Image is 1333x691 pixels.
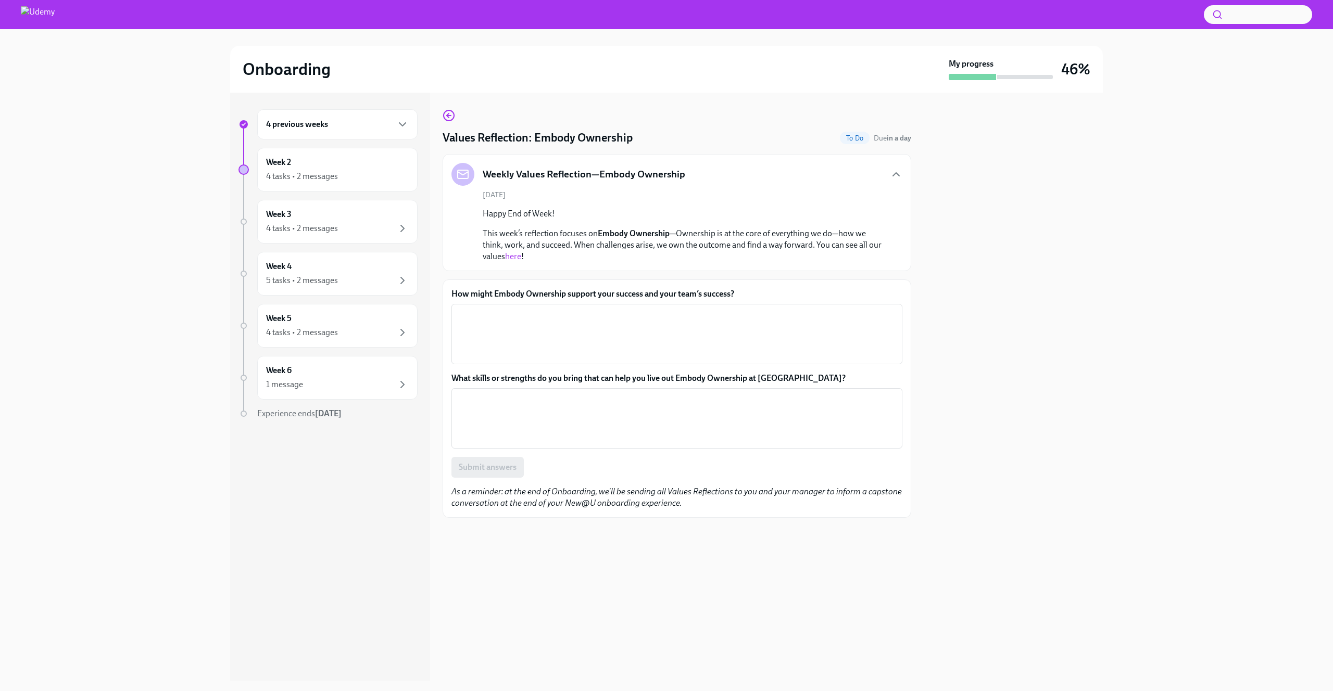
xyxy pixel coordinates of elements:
h6: Week 3 [266,209,292,220]
div: 4 tasks • 2 messages [266,223,338,234]
h2: Onboarding [243,59,331,80]
h6: Week 2 [266,157,291,168]
div: 5 tasks • 2 messages [266,275,338,286]
span: September 7th, 2025 10:00 [874,133,911,143]
a: Week 34 tasks • 2 messages [238,200,418,244]
a: Week 61 message [238,356,418,400]
p: This week’s reflection focuses on —Ownership is at the core of everything we do—how we think, wor... [483,228,886,262]
strong: Embody Ownership [598,228,670,238]
div: 1 message [266,379,303,390]
h4: Values Reflection: Embody Ownership [443,130,633,146]
p: Happy End of Week! [483,208,886,220]
h3: 46% [1061,60,1090,79]
h6: 4 previous weeks [266,119,328,130]
a: Week 45 tasks • 2 messages [238,252,418,296]
a: here [505,251,521,261]
span: To Do [840,134,870,142]
div: 4 previous weeks [257,109,418,139]
div: 4 tasks • 2 messages [266,327,338,338]
h6: Week 6 [266,365,292,376]
div: 4 tasks • 2 messages [266,171,338,182]
a: Week 24 tasks • 2 messages [238,148,418,191]
h6: Week 5 [266,313,292,324]
strong: in a day [887,134,911,143]
span: Due [874,134,911,143]
strong: My progress [949,58,994,70]
a: Week 54 tasks • 2 messages [238,304,418,348]
label: What skills or strengths do you bring that can help you live out Embody Ownership at [GEOGRAPHIC_... [451,373,902,384]
em: As a reminder: at the end of Onboarding, we'll be sending all Values Reflections to you and your ... [451,487,902,508]
strong: [DATE] [315,408,342,418]
h6: Week 4 [266,261,292,272]
img: Udemy [21,6,55,23]
h5: Weekly Values Reflection—Embody Ownership [483,168,685,181]
span: [DATE] [483,190,506,200]
span: Experience ends [257,408,342,418]
label: How might Embody Ownership support your success and your team’s success? [451,288,902,300]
